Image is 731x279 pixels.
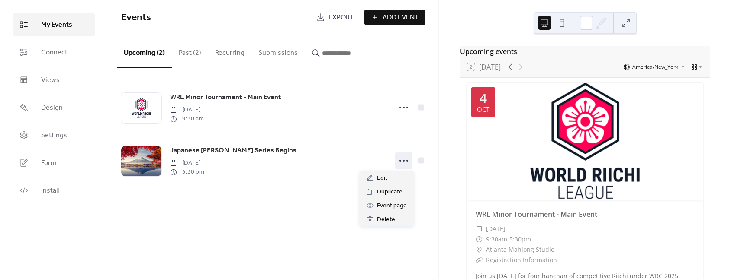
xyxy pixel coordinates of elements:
button: Recurring [208,35,251,67]
a: Install [13,179,95,202]
span: 9:30 am [170,114,204,124]
span: Edit [377,173,387,184]
a: Form [13,151,95,174]
a: Japanese [PERSON_NAME] Series Begins [170,145,296,156]
span: [DATE] [170,159,204,168]
span: Form [41,158,57,168]
button: Add Event [364,10,425,25]
span: Add Event [383,13,419,23]
div: Oct [477,106,489,113]
div: ​ [476,244,483,255]
div: ​ [476,234,483,244]
span: Events [121,8,151,27]
button: Upcoming (2) [117,35,172,68]
div: Upcoming events [460,46,710,57]
a: Connect [13,41,95,64]
span: [DATE] [170,105,204,114]
span: [DATE] [486,224,506,234]
span: America/New_York [632,64,678,70]
span: Settings [41,130,67,141]
a: Export [310,10,361,25]
span: Event page [377,201,407,211]
a: Settings [13,124,95,147]
div: ​ [476,224,483,234]
span: My Events [41,20,72,30]
span: Design [41,103,63,113]
span: WRL Minor Tournament - Main Event [170,92,281,103]
button: Past (2) [172,35,208,67]
span: - [507,234,509,244]
span: Japanese [PERSON_NAME] Series Begins [170,146,296,156]
a: WRL Minor Tournament - Main Event [170,92,281,103]
span: Views [41,75,60,86]
span: Export [328,13,354,23]
span: Duplicate [377,187,403,197]
span: Connect [41,48,68,58]
div: 4 [480,92,487,105]
span: 5:30 pm [170,168,204,177]
a: Atlanta Mahjong Studio [486,244,554,255]
button: Submissions [251,35,305,67]
a: Design [13,96,95,119]
a: Views [13,68,95,92]
a: My Events [13,13,95,36]
span: 9:30am [486,234,507,244]
a: WRL Minor Tournament - Main Event [476,209,597,219]
span: Install [41,186,59,196]
span: Delete [377,215,395,225]
a: Registration Information [486,256,557,264]
span: 5:30pm [509,234,531,244]
div: ​ [476,255,483,265]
